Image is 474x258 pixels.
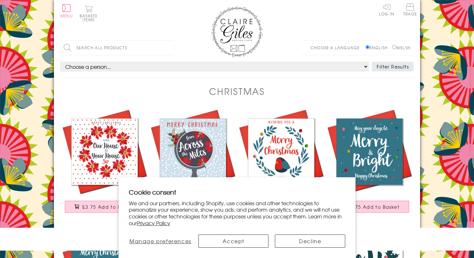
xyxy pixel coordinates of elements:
button: Manage preferences [129,235,192,248]
a: Privacy Policy [137,219,170,227]
input: Search all products [60,41,173,55]
span: £3.75 Add to Basket [347,204,399,210]
a: Christmas Card, Blue, Merry & Bright, Embellished with colourful pompoms £3.75 Add to Basket [325,107,414,219]
span: Manage preferences [129,237,191,245]
button: £3.75 Add to Basket [330,201,409,213]
img: Christmas Card, Robin, Embellished with colourful pompoms [237,107,325,196]
a: Christmas Card, Christmas globe, From across the miles, Pompom Embellished £3.75 Add to Basket [149,107,237,219]
input: Search [166,41,173,55]
span: 0 items [83,13,97,23]
button: Filter Results [372,62,414,71]
p: Choose a language: [311,45,364,51]
button: Decline [275,235,345,248]
h2: Cookie consent [129,188,345,197]
a: Log In [379,3,394,16]
label: English [365,45,391,51]
span: Menu [60,13,73,19]
img: Claire Giles Greetings Cards [211,6,263,57]
span: £3.75 Add to Basket [82,204,135,210]
h1: Christmas [209,85,265,98]
a: Christmas Card, Poinsettias, From our house to your house, Pompom Embellished £3.75 Add to Basket [60,107,149,219]
img: Christmas Card, Christmas globe, From across the miles, Pompom Embellished [149,107,237,196]
label: Welsh [392,45,410,51]
a: Trade [403,3,417,17]
button: Accept [198,235,269,248]
button: Basket0 items [80,5,97,22]
input: Welsh [392,45,396,49]
input: English [365,45,370,49]
p: We and our partners, including Shopify, use cookies and other technologies to personalize your ex... [129,200,345,226]
span: Trade [403,3,417,16]
img: Christmas Card, Poinsettias, From our house to your house, Pompom Embellished [60,107,149,196]
img: Christmas Card, Blue, Merry & Bright, Embellished with colourful pompoms [325,107,414,196]
button: Menu [60,4,73,18]
a: Christmas Card, Robin, Embellished with colourful pompoms £3.75 Add to Basket [237,107,325,219]
button: £3.75 Add to Basket [65,201,145,213]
